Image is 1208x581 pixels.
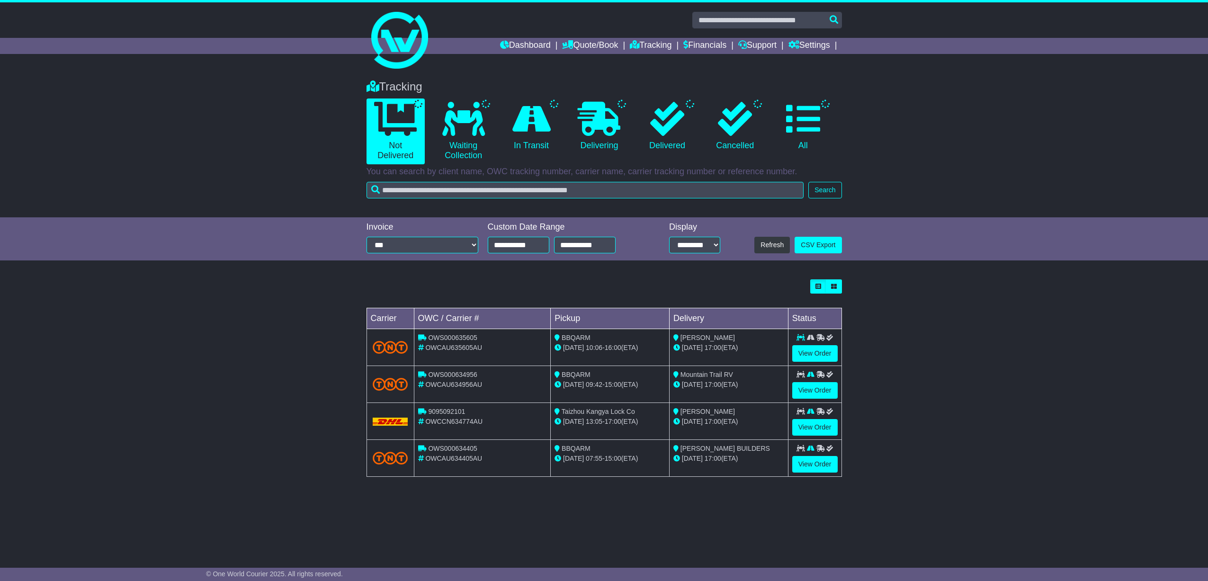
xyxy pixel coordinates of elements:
[605,381,621,388] span: 15:00
[673,417,784,427] div: (ETA)
[562,371,591,378] span: BBQARM
[792,345,838,362] a: View Order
[808,182,841,198] button: Search
[362,80,847,94] div: Tracking
[373,452,408,465] img: TNT_Domestic.png
[680,445,770,452] span: [PERSON_NAME] BUILDERS
[563,455,584,462] span: [DATE]
[682,344,703,351] span: [DATE]
[638,98,696,154] a: Delivered
[367,98,425,164] a: Not Delivered
[706,98,764,154] a: Cancelled
[738,38,777,54] a: Support
[792,456,838,473] a: View Order
[555,380,665,390] div: - (ETA)
[434,98,492,164] a: Waiting Collection
[563,418,584,425] span: [DATE]
[551,308,670,329] td: Pickup
[705,381,721,388] span: 17:00
[555,417,665,427] div: - (ETA)
[682,381,703,388] span: [DATE]
[586,344,602,351] span: 10:06
[680,408,735,415] span: [PERSON_NAME]
[669,222,720,232] div: Display
[373,418,408,425] img: DHL.png
[562,408,635,415] span: Taizhou Kangya Lock Co
[774,98,832,154] a: All
[705,455,721,462] span: 17:00
[586,418,602,425] span: 13:05
[795,237,841,253] a: CSV Export
[705,418,721,425] span: 17:00
[555,343,665,353] div: - (ETA)
[605,344,621,351] span: 16:00
[673,454,784,464] div: (ETA)
[586,455,602,462] span: 07:55
[428,445,477,452] span: OWS000634405
[425,418,483,425] span: OWCCN634774AU
[792,419,838,436] a: View Order
[586,381,602,388] span: 09:42
[425,381,482,388] span: OWCAU634956AU
[788,38,830,54] a: Settings
[425,344,482,351] span: OWCAU635605AU
[367,308,414,329] td: Carrier
[555,454,665,464] div: - (ETA)
[673,380,784,390] div: (ETA)
[570,98,628,154] a: Delivering
[206,570,343,578] span: © One World Courier 2025. All rights reserved.
[425,455,482,462] span: OWCAU634405AU
[563,381,584,388] span: [DATE]
[680,371,733,378] span: Mountain Trail RV
[683,38,726,54] a: Financials
[705,344,721,351] span: 17:00
[373,378,408,391] img: TNT_Domestic.png
[680,334,735,341] span: [PERSON_NAME]
[367,222,478,232] div: Invoice
[605,418,621,425] span: 17:00
[792,382,838,399] a: View Order
[428,334,477,341] span: OWS000635605
[673,343,784,353] div: (ETA)
[562,445,591,452] span: BBQARM
[373,341,408,354] img: TNT_Domestic.png
[488,222,640,232] div: Custom Date Range
[563,344,584,351] span: [DATE]
[605,455,621,462] span: 15:00
[428,408,465,415] span: 9095092101
[562,38,618,54] a: Quote/Book
[682,418,703,425] span: [DATE]
[669,308,788,329] td: Delivery
[428,371,477,378] span: OWS000634956
[502,98,560,154] a: In Transit
[682,455,703,462] span: [DATE]
[788,308,841,329] td: Status
[562,334,591,341] span: BBQARM
[367,167,842,177] p: You can search by client name, OWC tracking number, carrier name, carrier tracking number or refe...
[630,38,671,54] a: Tracking
[414,308,551,329] td: OWC / Carrier #
[754,237,790,253] button: Refresh
[500,38,551,54] a: Dashboard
